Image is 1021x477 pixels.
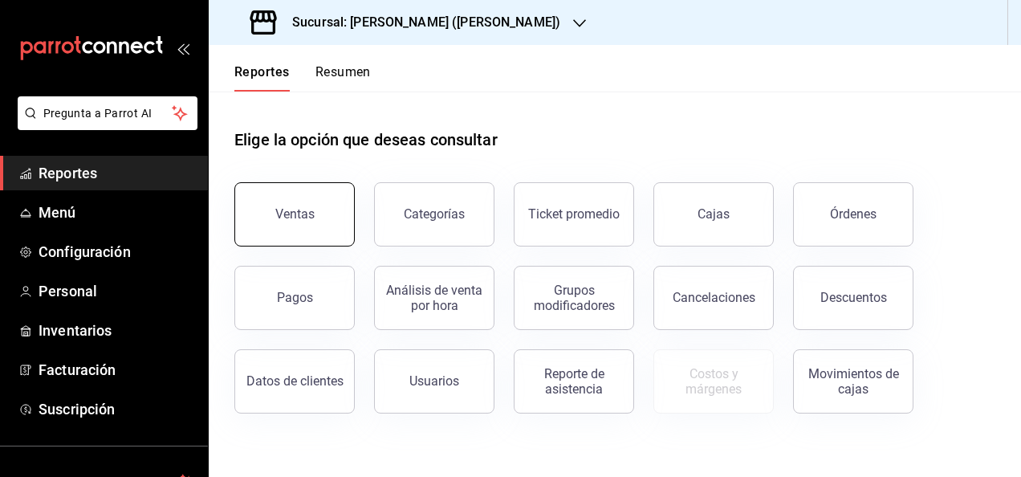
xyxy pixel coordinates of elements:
span: Pregunta a Parrot AI [43,105,173,122]
div: Usuarios [409,373,459,389]
button: Ventas [234,182,355,247]
h3: Sucursal: [PERSON_NAME] ([PERSON_NAME]) [279,13,560,32]
button: Órdenes [793,182,913,247]
button: Ticket promedio [514,182,634,247]
div: Análisis de venta por hora [384,283,484,313]
button: open_drawer_menu [177,42,189,55]
span: Menú [39,202,195,223]
button: Categorías [374,182,494,247]
button: Reporte de asistencia [514,349,634,414]
span: Suscripción [39,398,195,420]
div: Grupos modificadores [524,283,624,313]
button: Análisis de venta por hora [374,266,494,330]
span: Personal [39,280,195,302]
a: Pregunta a Parrot AI [11,116,197,133]
button: Movimientos de cajas [793,349,913,414]
div: Cajas [698,206,730,222]
div: Cancelaciones [673,290,755,305]
div: Categorías [404,206,465,222]
div: Reporte de asistencia [524,366,624,397]
span: Inventarios [39,320,195,341]
button: Resumen [315,64,371,92]
div: Ticket promedio [528,206,620,222]
button: Pagos [234,266,355,330]
div: Datos de clientes [246,373,344,389]
button: Cancelaciones [653,266,774,330]
button: Reportes [234,64,290,92]
button: Pregunta a Parrot AI [18,96,197,130]
button: Datos de clientes [234,349,355,414]
div: navigation tabs [234,64,371,92]
div: Ventas [275,206,315,222]
span: Reportes [39,162,195,184]
div: Descuentos [820,290,887,305]
button: Usuarios [374,349,494,414]
span: Facturación [39,359,195,381]
span: Configuración [39,241,195,263]
div: Movimientos de cajas [803,366,903,397]
button: Contrata inventarios para ver este reporte [653,349,774,414]
div: Costos y márgenes [664,366,763,397]
div: Pagos [277,290,313,305]
button: Grupos modificadores [514,266,634,330]
h1: Elige la opción que deseas consultar [234,128,498,152]
button: Cajas [653,182,774,247]
button: Descuentos [793,266,913,330]
div: Órdenes [830,206,877,222]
